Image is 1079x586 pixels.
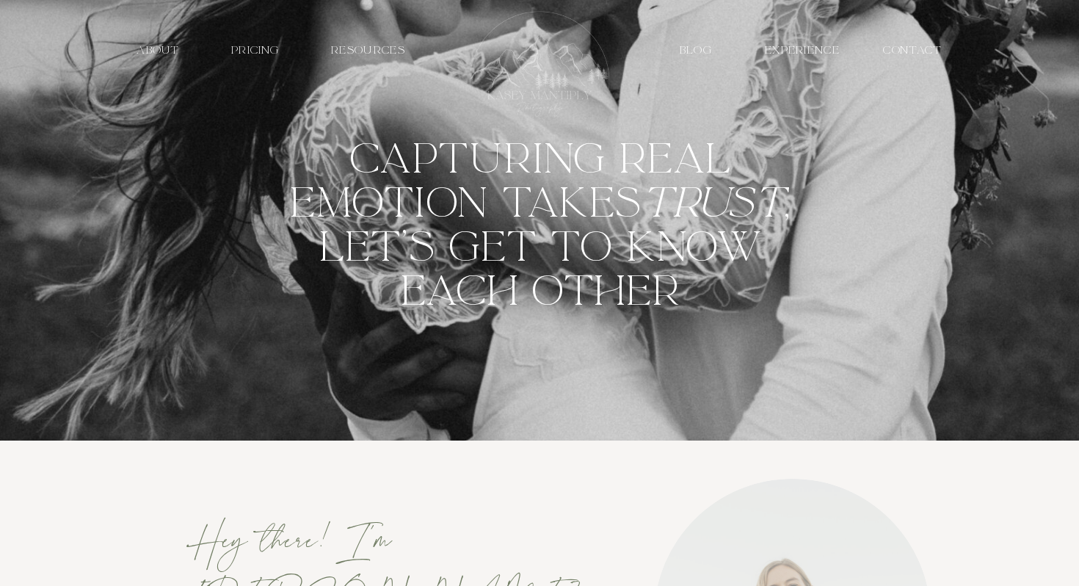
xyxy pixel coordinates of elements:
[221,43,289,57] a: PRICING
[877,43,948,57] a: contact
[761,43,843,57] a: EXPERIENCE
[124,43,192,57] a: about
[642,176,785,230] i: trust
[269,137,810,342] h2: Capturing real emotion takes , let's get to know each other
[671,43,721,57] a: Blog
[318,43,418,57] a: resources
[192,515,513,577] h2: Hey there! I'm [PERSON_NAME]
